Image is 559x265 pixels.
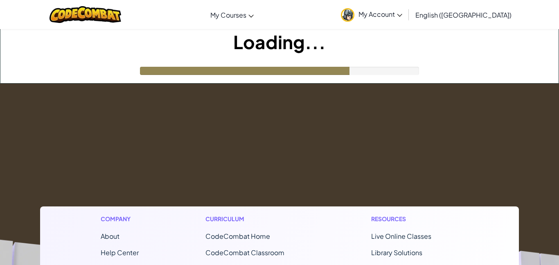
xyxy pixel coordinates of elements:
[337,2,406,27] a: My Account
[415,11,512,19] span: English ([GEOGRAPHIC_DATA])
[101,232,119,240] a: About
[411,4,516,26] a: English ([GEOGRAPHIC_DATA])
[0,29,559,54] h1: Loading...
[205,248,284,257] a: CodeCombat Classroom
[358,10,402,18] span: My Account
[101,248,139,257] a: Help Center
[205,215,304,223] h1: Curriculum
[101,215,139,223] h1: Company
[371,248,422,257] a: Library Solutions
[371,215,458,223] h1: Resources
[371,232,431,240] a: Live Online Classes
[210,11,246,19] span: My Courses
[205,232,270,240] span: CodeCombat Home
[206,4,258,26] a: My Courses
[341,8,354,22] img: avatar
[50,6,121,23] img: CodeCombat logo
